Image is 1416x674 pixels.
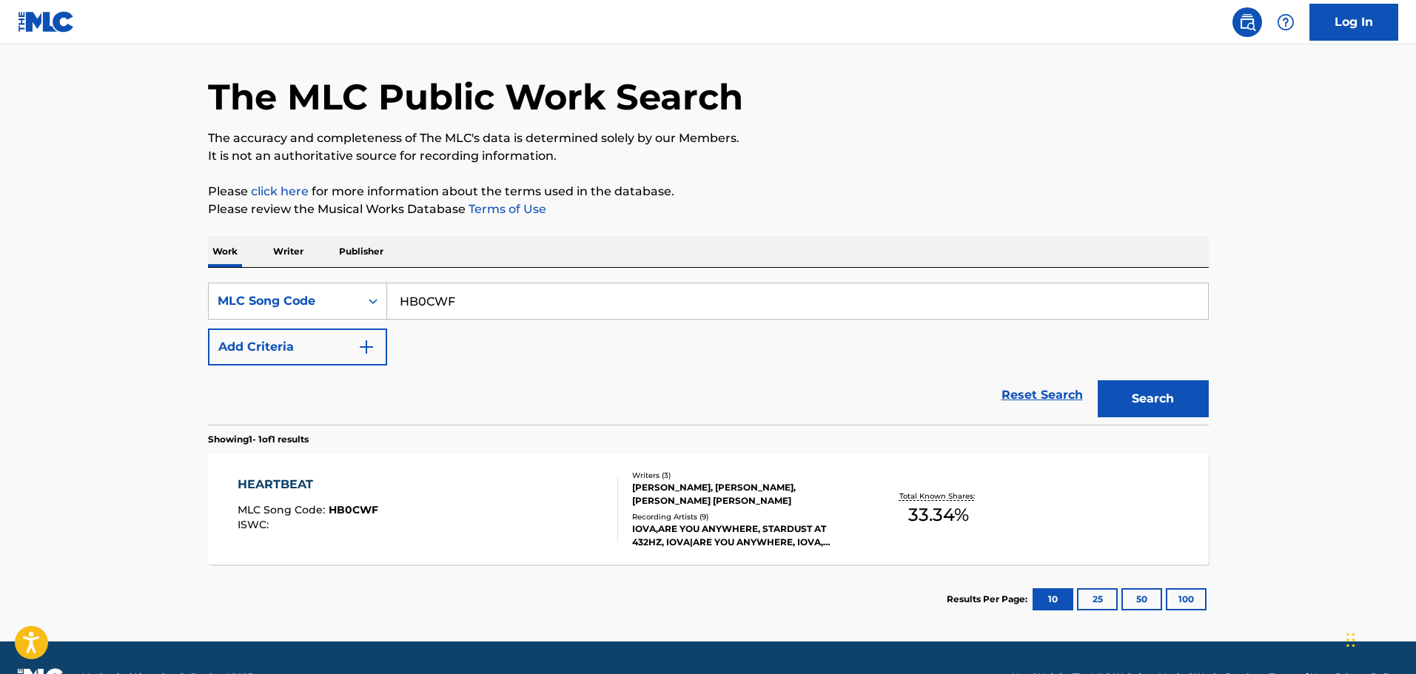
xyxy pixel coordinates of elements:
[1238,13,1256,31] img: search
[18,11,75,33] img: MLC Logo
[251,184,309,198] a: click here
[632,481,856,508] div: [PERSON_NAME], [PERSON_NAME], [PERSON_NAME] [PERSON_NAME]
[994,379,1090,411] a: Reset Search
[358,338,375,356] img: 9d2ae6d4665cec9f34b9.svg
[269,236,308,267] p: Writer
[1098,380,1209,417] button: Search
[1346,618,1355,662] div: Drag
[632,470,856,481] div: Writers ( 3 )
[335,236,388,267] p: Publisher
[632,511,856,522] div: Recording Artists ( 9 )
[908,502,969,528] span: 33.34 %
[947,593,1031,606] p: Results Per Page:
[899,491,979,502] p: Total Known Shares:
[1077,588,1118,610] button: 25
[238,476,378,493] div: HEARTBEAT
[1033,588,1073,610] button: 10
[1121,588,1162,610] button: 50
[1232,7,1262,37] a: Public Search
[1309,4,1398,41] a: Log In
[218,292,351,310] div: MLC Song Code
[208,433,309,446] p: Showing 1 - 1 of 1 results
[238,518,272,531] span: ISWC :
[208,283,1209,425] form: Search Form
[632,522,856,549] div: IOVA,ARE YOU ANYWHERE, STARDUST AT 432HZ, IOVA|ARE YOU ANYWHERE, IOVA, IOVA,ARE YOU ANYWHERE
[466,202,546,216] a: Terms of Use
[208,236,242,267] p: Work
[208,454,1209,565] a: HEARTBEATMLC Song Code:HB0CWFISWC:Writers (3)[PERSON_NAME], [PERSON_NAME], [PERSON_NAME] [PERSON_...
[208,183,1209,200] p: Please for more information about the terms used in the database.
[1271,7,1301,37] div: Help
[238,503,329,516] span: MLC Song Code :
[208,200,1209,218] p: Please review the Musical Works Database
[1166,588,1207,610] button: 100
[208,75,743,119] h1: The MLC Public Work Search
[208,129,1209,147] p: The accuracy and completeness of The MLC's data is determined solely by our Members.
[1342,603,1416,674] iframe: Chat Widget
[208,147,1209,165] p: It is not an authoritative source for recording information.
[329,503,378,516] span: HB0CWF
[1277,13,1295,31] img: help
[208,328,387,365] button: Add Criteria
